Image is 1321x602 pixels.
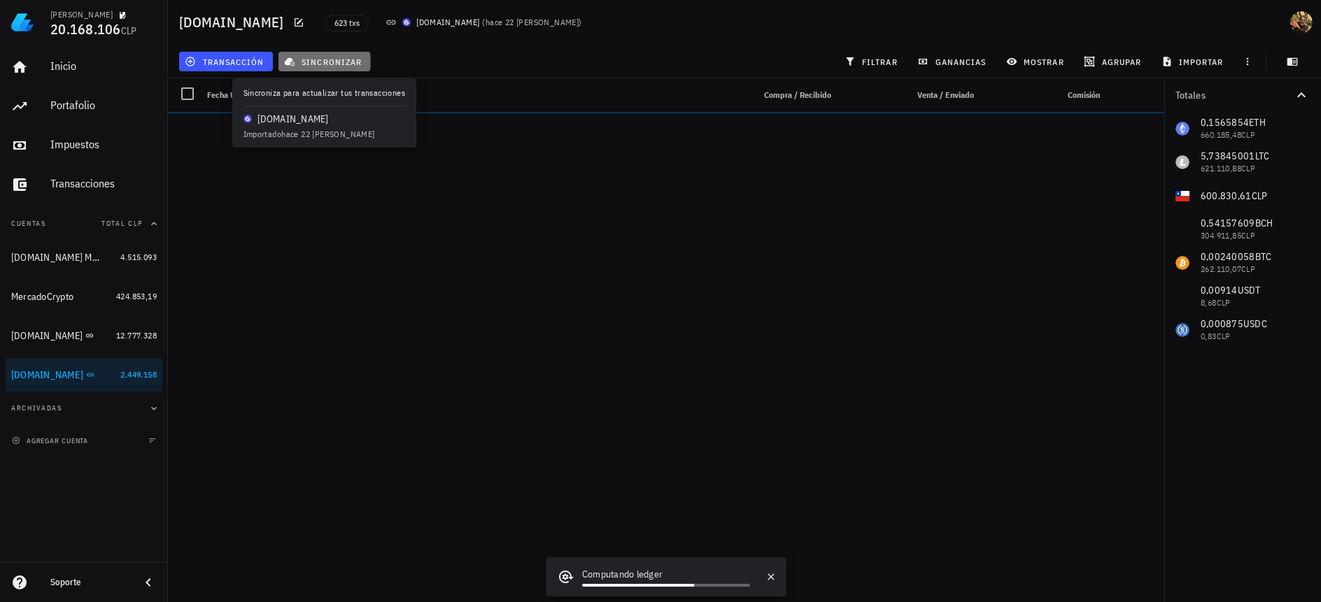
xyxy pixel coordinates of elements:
[287,56,362,67] span: sincronizar
[116,330,157,341] span: 12.777.328
[263,89,280,100] span: Nota
[847,56,898,67] span: filtrar
[121,24,137,37] span: CLP
[50,177,157,190] div: Transacciones
[6,241,162,274] a: [DOMAIN_NAME] Margin 4.515.093
[179,52,273,71] button: transacción
[890,78,980,112] div: Venta / Enviado
[1164,56,1224,67] span: importar
[582,567,750,584] div: Computando ledger
[1290,11,1313,34] div: avatar
[6,392,162,425] button: Archivadas
[120,369,157,380] span: 2.449.158
[6,168,162,201] a: Transacciones
[11,330,83,342] div: [DOMAIN_NAME]
[11,11,34,34] img: LedgiFi
[50,59,157,73] div: Inicio
[6,129,162,162] a: Impuestos
[15,436,88,445] span: agregar cuenta
[50,20,121,38] span: 20.168.106
[11,291,73,303] div: MercadoCrypto
[764,89,831,100] span: Compra / Recibido
[6,50,162,84] a: Inicio
[1087,56,1141,67] span: agrupar
[11,369,83,381] div: [DOMAIN_NAME]
[920,56,986,67] span: ganancias
[202,78,257,112] div: Fecha UTC
[6,319,162,352] a: [DOMAIN_NAME] 12.777.328
[416,15,479,29] div: [DOMAIN_NAME]
[839,52,906,71] button: filtrar
[1078,52,1150,71] button: agrupar
[188,56,264,67] span: transacción
[278,52,371,71] button: sincronizar
[50,99,157,112] div: Portafolio
[1175,90,1293,100] div: Totales
[101,219,143,228] span: Total CLP
[747,78,837,112] div: Compra / Recibido
[6,89,162,123] a: Portafolio
[257,78,747,112] div: Nota
[1001,52,1073,71] button: mostrar
[207,89,245,100] span: Fecha UTC
[1155,52,1232,71] button: importar
[486,17,579,27] span: hace 22 [PERSON_NAME]
[6,280,162,313] a: MercadoCrypto 424.853,19
[6,358,162,392] a: [DOMAIN_NAME] 2.449.158
[179,11,289,34] h1: [DOMAIN_NAME]
[1005,78,1105,112] div: Comisión
[116,291,157,301] span: 424.853,19
[482,15,581,29] span: ( )
[11,252,101,264] div: [DOMAIN_NAME] Margin
[1164,78,1321,112] button: Totales
[6,207,162,241] button: CuentasTotal CLP
[1009,56,1064,67] span: mostrar
[917,89,974,100] span: Venta / Enviado
[50,9,113,20] div: [PERSON_NAME]
[50,577,129,588] div: Soporte
[1068,89,1100,100] span: Comisión
[912,52,995,71] button: ganancias
[120,252,157,262] span: 4.515.093
[8,433,94,447] button: agregar cuenta
[402,18,411,27] img: BudaPuntoCom
[334,15,360,31] span: 623 txs
[50,138,157,151] div: Impuestos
